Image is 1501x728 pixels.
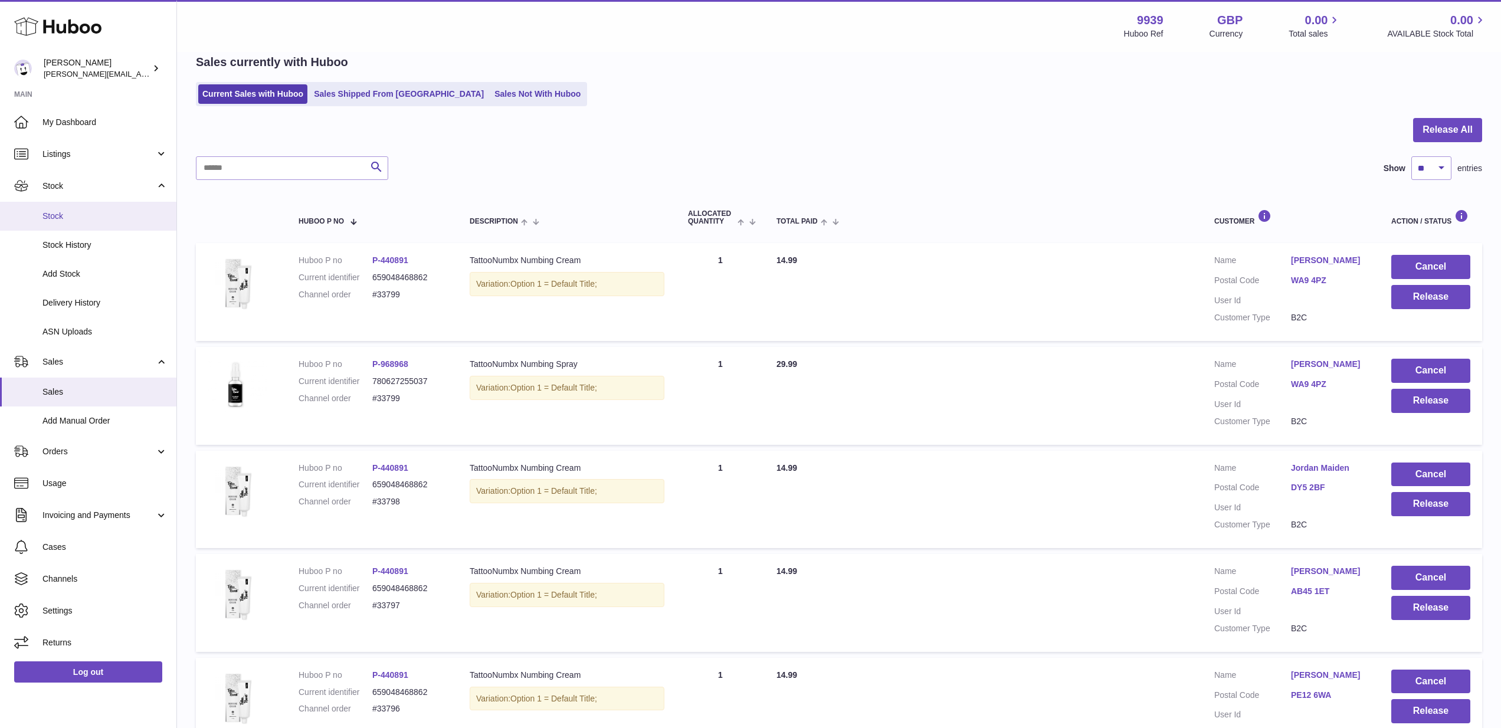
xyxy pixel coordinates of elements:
dt: Current identifier [299,687,372,698]
span: Option 1 = Default Title; [510,279,597,288]
a: DY5 2BF [1291,482,1368,493]
span: Sales [42,386,168,398]
h2: Sales currently with Huboo [196,54,348,70]
span: My Dashboard [42,117,168,128]
div: Variation: [470,272,664,296]
button: Release [1391,389,1470,413]
a: Sales Shipped From [GEOGRAPHIC_DATA] [310,84,488,104]
button: Release All [1413,118,1482,142]
div: Variation: [470,376,664,400]
dd: 659048468862 [372,583,446,594]
a: [PERSON_NAME] [1291,670,1368,681]
dd: 659048468862 [372,479,446,490]
a: WA9 4PZ [1291,275,1368,286]
dt: Current identifier [299,272,372,283]
dd: #33797 [372,600,446,611]
img: 99391730978820.jpg [208,463,267,522]
dt: Name [1214,670,1291,684]
dd: B2C [1291,312,1368,323]
a: Current Sales with Huboo [198,84,307,104]
dt: User Id [1214,606,1291,617]
span: Stock [42,211,168,222]
dd: B2C [1291,519,1368,530]
img: 99391730978820.jpg [208,255,267,314]
span: ALLOCATED Quantity [688,210,735,225]
div: TattooNumbx Numbing Spray [470,359,664,370]
dt: Name [1214,255,1291,269]
dt: Huboo P no [299,255,372,266]
span: Add Manual Order [42,415,168,427]
dd: B2C [1291,416,1368,427]
a: Sales Not With Huboo [490,84,585,104]
span: Huboo P no [299,218,344,225]
span: 29.99 [776,359,797,369]
dd: 780627255037 [372,376,446,387]
label: Show [1384,163,1405,174]
dt: Huboo P no [299,463,372,474]
dt: User Id [1214,399,1291,410]
dt: Customer Type [1214,519,1291,530]
span: [PERSON_NAME][EMAIL_ADDRESS][DOMAIN_NAME] [44,69,237,78]
dt: Current identifier [299,376,372,387]
img: tommyhardy@hotmail.com [14,60,32,77]
span: Sales [42,356,155,368]
dt: User Id [1214,295,1291,306]
dt: Huboo P no [299,359,372,370]
span: Option 1 = Default Title; [510,383,597,392]
span: 14.99 [776,255,797,265]
dd: #33796 [372,703,446,714]
dd: #33798 [372,496,446,507]
div: Customer [1214,209,1368,225]
dt: Channel order [299,289,372,300]
span: Listings [42,149,155,160]
dt: Postal Code [1214,275,1291,289]
dt: Channel order [299,703,372,714]
a: [PERSON_NAME] [1291,255,1368,266]
span: Total sales [1289,28,1341,40]
div: Variation: [470,687,664,711]
button: Release [1391,492,1470,516]
div: Variation: [470,479,664,503]
span: Option 1 = Default Title; [510,694,597,703]
dt: Name [1214,359,1291,373]
div: Action / Status [1391,209,1470,225]
span: 0.00 [1450,12,1473,28]
button: Cancel [1391,566,1470,590]
a: 0.00 AVAILABLE Stock Total [1387,12,1487,40]
button: Release [1391,699,1470,723]
span: Settings [42,605,168,616]
a: P-440891 [372,463,408,473]
dt: Postal Code [1214,690,1291,704]
a: AB45 1ET [1291,586,1368,597]
span: entries [1457,163,1482,174]
dd: B2C [1291,623,1368,634]
dt: Customer Type [1214,312,1291,323]
span: 14.99 [776,463,797,473]
a: Log out [14,661,162,683]
div: Currency [1210,28,1243,40]
span: Cases [42,542,168,553]
dd: #33799 [372,393,446,404]
a: WA9 4PZ [1291,379,1368,390]
span: Invoicing and Payments [42,510,155,521]
strong: GBP [1217,12,1243,28]
span: Stock [42,181,155,192]
div: TattooNumbx Numbing Cream [470,463,664,474]
strong: 9939 [1137,12,1164,28]
a: [PERSON_NAME] [1291,359,1368,370]
span: Returns [42,637,168,648]
div: Huboo Ref [1124,28,1164,40]
span: AVAILABLE Stock Total [1387,28,1487,40]
dt: Postal Code [1214,586,1291,600]
dt: Channel order [299,393,372,404]
a: PE12 6WA [1291,690,1368,701]
span: 0.00 [1305,12,1328,28]
dt: Current identifier [299,479,372,490]
dt: Current identifier [299,583,372,594]
dt: Name [1214,463,1291,477]
dt: Channel order [299,496,372,507]
div: TattooNumbx Numbing Cream [470,566,664,577]
span: Total paid [776,218,818,225]
dt: User Id [1214,502,1291,513]
button: Release [1391,285,1470,309]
